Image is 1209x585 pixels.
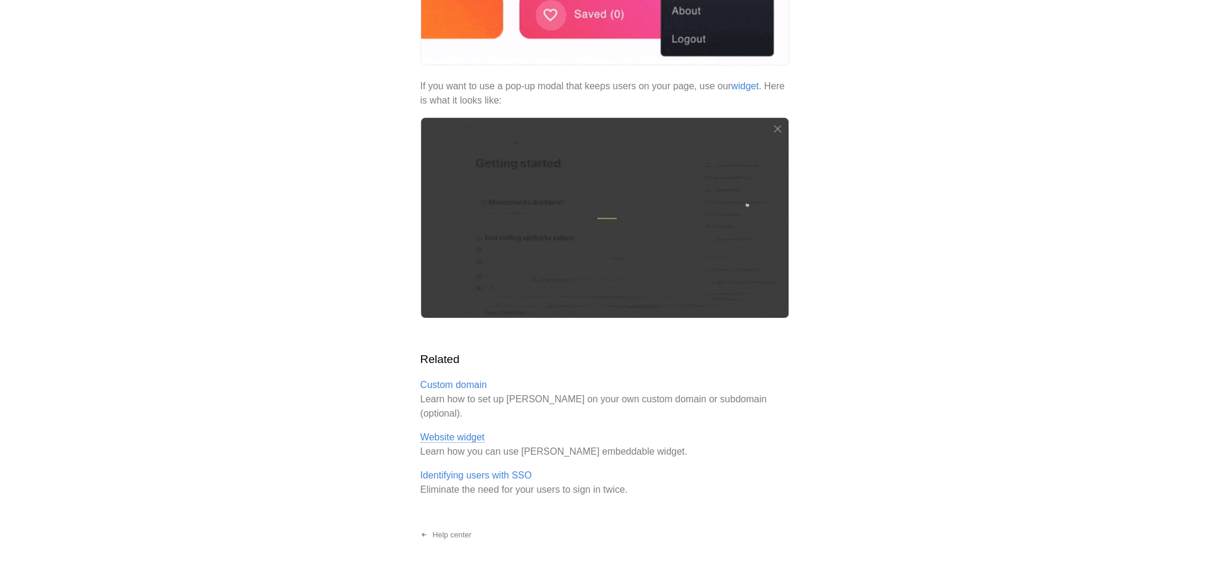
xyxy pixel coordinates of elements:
p: Learn how you can use [PERSON_NAME] embeddable widget. [420,430,789,459]
a: Custom domain [420,380,487,390]
a: Identifying users with SSO [420,470,532,480]
a: Help center [411,525,481,545]
a: widget [731,81,759,91]
p: Learn how to set up [PERSON_NAME] on your own custom domain or subdomain (optional). [420,378,789,421]
img: Modal examples [420,117,789,318]
h2: Related [420,351,789,368]
p: Eliminate the need for your users to sign in twice. [420,468,789,497]
a: Website widget [420,432,485,443]
p: If you want to use a pop-up modal that keeps users on your page, use our . Here is what it looks ... [420,79,789,108]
